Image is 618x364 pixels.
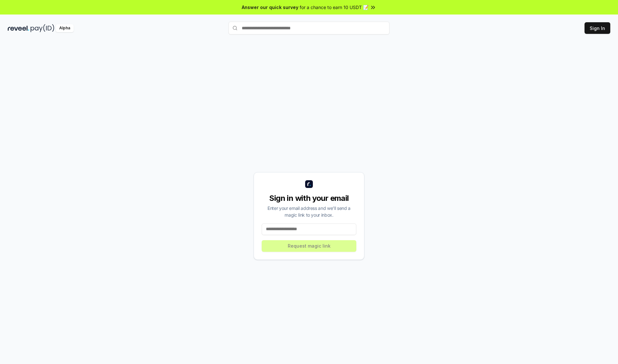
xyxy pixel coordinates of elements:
img: pay_id [31,24,54,32]
div: Sign in with your email [262,193,356,203]
button: Sign In [585,22,610,34]
span: for a chance to earn 10 USDT 📝 [300,4,369,11]
span: Answer our quick survey [242,4,298,11]
div: Enter your email address and we’ll send a magic link to your inbox. [262,205,356,218]
img: logo_small [305,180,313,188]
img: reveel_dark [8,24,29,32]
div: Alpha [56,24,74,32]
